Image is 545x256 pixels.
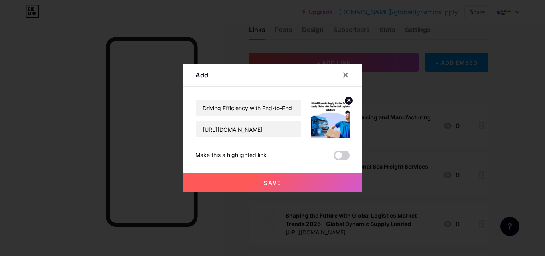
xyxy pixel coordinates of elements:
[195,151,267,160] div: Make this a highlighted link
[183,173,362,192] button: Save
[311,99,350,138] img: link_thumbnail
[264,179,282,186] span: Save
[195,70,208,80] div: Add
[196,100,301,116] input: Title
[196,121,301,137] input: URL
